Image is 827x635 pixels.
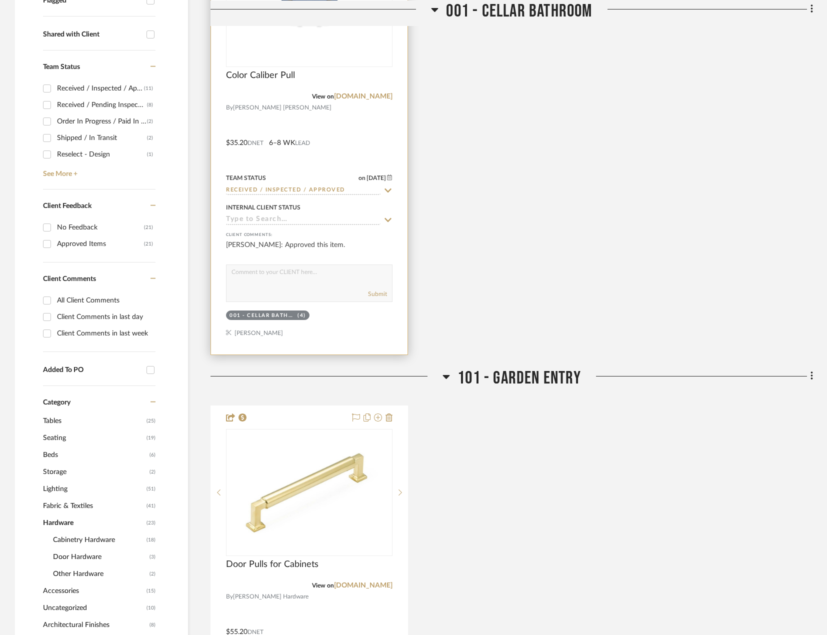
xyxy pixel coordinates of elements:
span: View on [312,93,334,99]
span: Door Hardware [53,548,147,565]
span: on [358,175,365,181]
span: (41) [146,498,155,514]
span: [DATE] [365,174,387,181]
span: Tables [43,412,144,429]
span: (19) [146,430,155,446]
div: 001 - CELLAR BATHROOM [229,312,295,319]
div: (21) [144,236,153,252]
a: See More + [40,162,155,178]
img: Door Pulls for Cabinets [238,430,379,555]
span: (6) [149,447,155,463]
div: Reselect - Design [57,146,147,162]
input: Type to Search… [226,215,380,225]
div: (4) [297,312,306,319]
span: Seating [43,429,144,446]
span: Accessories [43,582,144,599]
span: Fabric & Textiles [43,497,144,514]
div: Client Comments in last day [57,309,153,325]
span: Category [43,398,70,407]
div: Order In Progress / Paid In Full w/ Freight, No Balance due [57,113,147,129]
span: Beds [43,446,147,463]
input: Type to Search… [226,186,380,195]
span: Hardware [43,514,144,531]
div: (21) [144,219,153,235]
span: Storage [43,463,147,480]
span: (23) [146,515,155,531]
button: Submit [368,289,387,298]
a: [DOMAIN_NAME] [334,582,392,589]
div: (1) [147,146,153,162]
div: Approved Items [57,236,144,252]
span: (2) [149,464,155,480]
span: View on [312,582,334,588]
div: Client Comments in last week [57,325,153,341]
div: Received / Pending Inspection [57,97,147,113]
div: (2) [147,130,153,146]
div: (8) [147,97,153,113]
span: 101 - GARDEN ENTRY [457,367,581,389]
span: [PERSON_NAME] [PERSON_NAME] [233,103,331,112]
div: Team Status [226,173,266,182]
div: All Client Comments [57,292,153,308]
span: By [226,103,233,112]
span: By [226,592,233,601]
div: Shared with Client [43,30,141,39]
a: [DOMAIN_NAME] [334,93,392,100]
span: (2) [149,566,155,582]
div: [PERSON_NAME]: Approved this item. [226,240,392,260]
span: (15) [146,583,155,599]
span: (10) [146,600,155,616]
span: (8) [149,617,155,633]
span: (51) [146,481,155,497]
span: (18) [146,532,155,548]
span: Architectural Finishes [43,616,147,633]
span: [PERSON_NAME] Hardware [233,592,308,601]
div: Shipped / In Transit [57,130,147,146]
div: Internal Client Status [226,203,300,212]
span: Client Comments [43,275,96,282]
span: Uncategorized [43,599,144,616]
span: Other Hardware [53,565,147,582]
div: Received / Inspected / Approved [57,80,144,96]
div: No Feedback [57,219,144,235]
span: Lighting [43,480,144,497]
span: Client Feedback [43,202,91,209]
div: Added To PO [43,366,141,374]
span: Team Status [43,63,80,70]
span: Door Pulls for Cabinets [226,559,318,570]
span: (25) [146,413,155,429]
span: (3) [149,549,155,565]
span: Cabinetry Hardware [53,531,144,548]
div: (11) [144,80,153,96]
div: (2) [147,113,153,129]
span: Color Caliber Pull [226,70,295,81]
